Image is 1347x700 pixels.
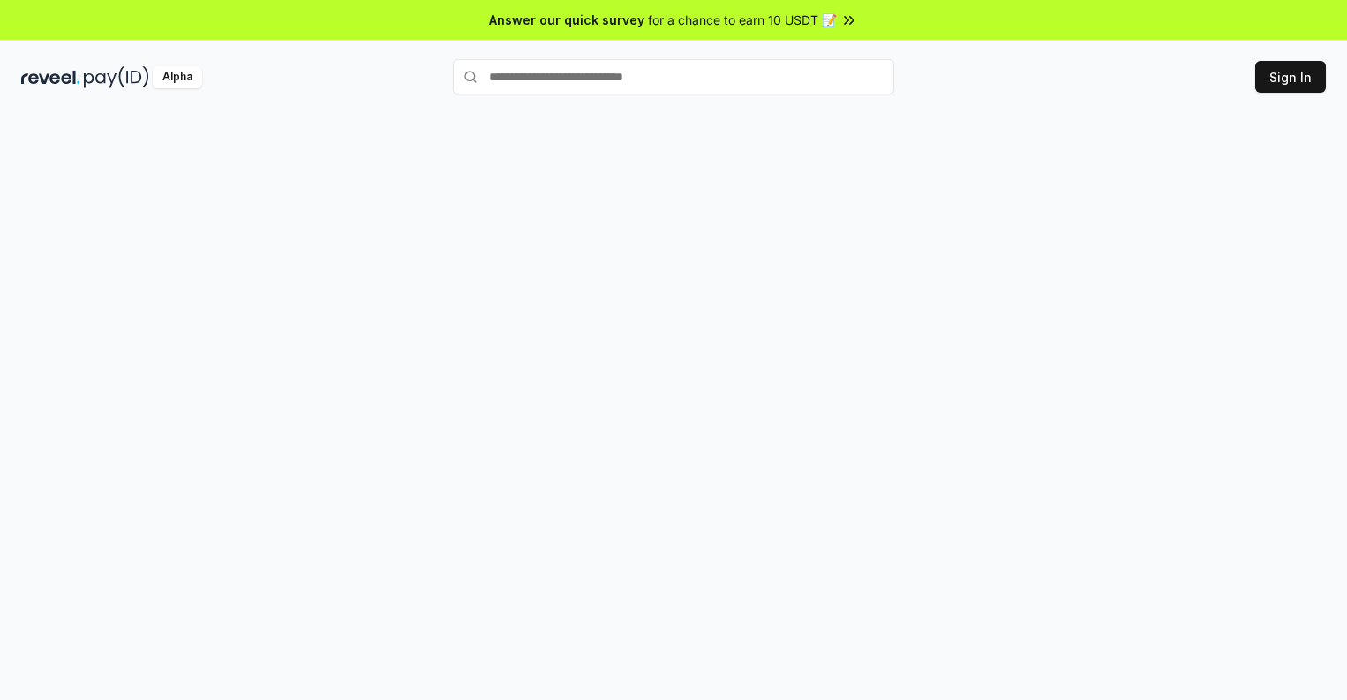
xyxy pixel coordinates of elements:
[153,66,202,88] div: Alpha
[1255,61,1326,93] button: Sign In
[84,66,149,88] img: pay_id
[648,11,837,29] span: for a chance to earn 10 USDT 📝
[489,11,644,29] span: Answer our quick survey
[21,66,80,88] img: reveel_dark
